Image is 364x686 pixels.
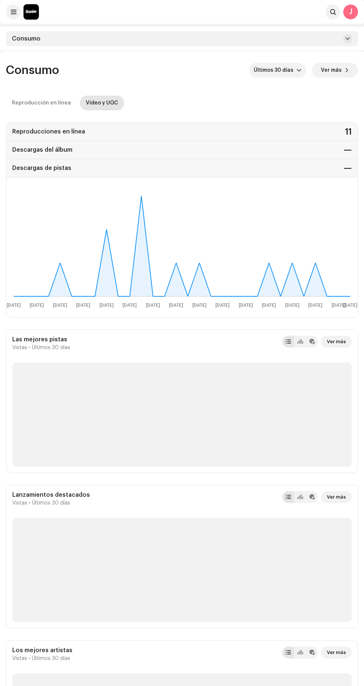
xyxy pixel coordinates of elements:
[32,500,70,506] span: Últimos 30 días
[53,303,67,308] text: [DATE]
[327,645,346,660] span: Ver más
[12,345,27,351] span: Vistas
[344,162,352,174] div: —
[345,126,352,138] div: 11
[321,647,352,658] button: Ver más
[262,303,276,308] text: [DATE]
[24,4,39,19] img: 10370c6a-d0e2-4592-b8a2-38f444b0ca44
[321,491,352,503] button: Ver más
[76,303,90,308] text: [DATE]
[12,96,71,110] div: Reproducción en línea
[6,64,59,76] span: Consumo
[285,303,299,308] text: [DATE]
[296,63,302,78] div: dropdown trigger
[308,303,322,308] text: [DATE]
[30,303,44,308] text: [DATE]
[332,303,346,308] text: [DATE]
[169,303,183,308] text: [DATE]
[12,656,27,661] span: Vistas
[321,63,342,78] span: Ver más
[12,336,70,343] div: Las mejores pistas
[12,144,72,156] div: Descargas del álbum
[29,656,30,661] span: •
[100,303,114,308] text: [DATE]
[146,303,160,308] text: [DATE]
[327,334,346,349] span: Ver más
[343,4,358,19] div: J
[29,345,30,351] span: •
[12,162,71,174] div: Descargas de pistas
[254,63,296,78] span: Últimos 30 días
[7,303,21,308] text: [DATE]
[29,500,30,506] span: •
[32,345,70,351] span: Últimos 30 días
[12,126,85,138] div: Reproducciones en línea
[12,647,72,654] div: Los mejores artistas
[86,96,118,110] div: Video y UGC
[344,144,352,156] div: —
[32,656,70,661] span: Últimos 30 días
[312,63,358,78] button: Ver más
[239,303,253,308] text: [DATE]
[12,36,40,42] span: Consumo
[12,491,90,499] div: Lanzamientos destacados
[321,336,352,348] button: Ver más
[192,303,207,308] text: [DATE]
[12,500,27,506] span: Vistas
[215,303,230,308] text: [DATE]
[123,303,137,308] text: [DATE]
[327,490,346,505] span: Ver más
[343,303,357,308] text: [DATE]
